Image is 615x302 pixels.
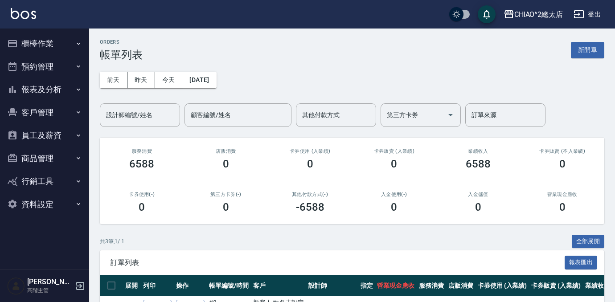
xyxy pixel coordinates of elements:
h2: 其他付款方式(-) [279,192,341,197]
button: 櫃檯作業 [4,32,86,55]
th: 帳單編號/時間 [207,275,251,296]
img: Person [7,277,25,295]
h3: 0 [139,201,145,213]
h3: 6588 [466,158,491,170]
th: 設計師 [306,275,358,296]
button: 商品管理 [4,147,86,170]
button: 今天 [155,72,183,88]
p: 高階主管 [27,286,73,294]
button: 前天 [100,72,127,88]
button: 昨天 [127,72,155,88]
button: 資料設定 [4,193,86,216]
h2: ORDERS [100,39,143,45]
th: 操作 [174,275,207,296]
img: Logo [11,8,36,19]
th: 客戶 [251,275,307,296]
h3: 0 [307,158,313,170]
th: 列印 [141,275,174,296]
h5: [PERSON_NAME] [27,278,73,286]
h2: 卡券販賣 (入業績) [363,148,426,154]
h3: 服務消費 [111,148,173,154]
h2: 卡券使用(-) [111,192,173,197]
p: 共 3 筆, 1 / 1 [100,237,124,245]
h3: 0 [223,201,229,213]
th: 指定 [358,275,375,296]
button: CHIAO^2總太店 [500,5,567,24]
th: 卡券販賣 (入業績) [529,275,583,296]
button: 預約管理 [4,55,86,78]
h2: 業績收入 [447,148,510,154]
h3: -6588 [296,201,324,213]
button: 員工及薪資 [4,124,86,147]
a: 報表匯出 [565,258,598,266]
h3: 0 [559,158,566,170]
button: 報表匯出 [565,256,598,269]
th: 服務消費 [417,275,446,296]
span: 訂單列表 [111,258,565,267]
th: 營業現金應收 [375,275,417,296]
button: 全部展開 [572,235,605,249]
button: 登出 [570,6,604,23]
h2: 卡券使用 (入業績) [279,148,341,154]
div: CHIAO^2總太店 [514,9,563,20]
h3: 0 [475,201,481,213]
h3: 帳單列表 [100,49,143,61]
h2: 入金儲值 [447,192,510,197]
h3: 0 [559,201,566,213]
button: 報表及分析 [4,78,86,101]
h2: 卡券販賣 (不入業績) [531,148,594,154]
h3: 0 [391,201,397,213]
button: 行銷工具 [4,170,86,193]
h2: 店販消費 [195,148,258,154]
th: 業績收入 [583,275,612,296]
th: 店販消費 [446,275,476,296]
h3: 0 [391,158,397,170]
th: 展開 [123,275,141,296]
h3: 6588 [129,158,154,170]
button: 新開單 [571,42,604,58]
h3: 0 [223,158,229,170]
h2: 入金使用(-) [363,192,426,197]
h2: 營業現金應收 [531,192,594,197]
th: 卡券使用 (入業績) [476,275,529,296]
a: 新開單 [571,45,604,54]
button: [DATE] [182,72,216,88]
button: Open [443,108,458,122]
button: save [478,5,496,23]
button: 客戶管理 [4,101,86,124]
h2: 第三方卡券(-) [195,192,258,197]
